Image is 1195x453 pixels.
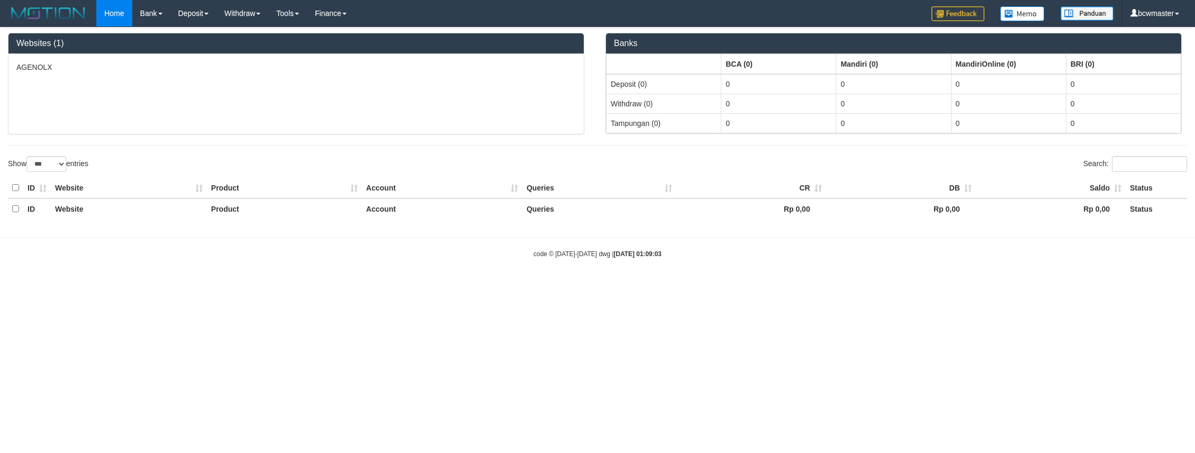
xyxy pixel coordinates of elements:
th: Product [207,198,362,219]
th: Group: activate to sort column ascending [721,54,836,74]
th: Saldo [976,178,1126,198]
small: code © [DATE]-[DATE] dwg | [533,250,662,258]
th: Account [362,178,522,198]
th: CR [676,178,826,198]
th: Group: activate to sort column ascending [606,54,721,74]
th: Status [1126,198,1187,219]
img: MOTION_logo.png [8,5,88,21]
th: Queries [522,198,676,219]
td: Deposit (0) [606,74,721,94]
th: Rp 0,00 [826,198,976,219]
td: Tampungan (0) [606,113,721,133]
th: Product [207,178,362,198]
label: Show entries [8,156,88,172]
strong: [DATE] 01:09:03 [614,250,662,258]
td: 0 [1066,74,1181,94]
th: ID [23,178,51,198]
th: Status [1126,178,1187,198]
td: 0 [836,113,951,133]
td: 0 [951,74,1066,94]
select: Showentries [26,156,66,172]
img: Button%20Memo.svg [1000,6,1045,21]
th: Group: activate to sort column ascending [1066,54,1181,74]
td: 0 [1066,94,1181,113]
img: Feedback.jpg [931,6,984,21]
th: Group: activate to sort column ascending [836,54,951,74]
label: Search: [1083,156,1187,172]
p: AGENOLX [16,62,576,73]
td: 0 [836,94,951,113]
th: Website [51,198,207,219]
td: 0 [836,74,951,94]
input: Search: [1112,156,1187,172]
th: Queries [522,178,676,198]
h3: Banks [614,39,1173,48]
h3: Websites (1) [16,39,576,48]
td: 0 [951,113,1066,133]
th: Account [362,198,522,219]
td: 0 [721,74,836,94]
th: Rp 0,00 [976,198,1126,219]
img: panduan.png [1061,6,1113,21]
th: DB [826,178,976,198]
td: Withdraw (0) [606,94,721,113]
td: 0 [721,94,836,113]
td: 0 [951,94,1066,113]
th: Group: activate to sort column ascending [951,54,1066,74]
th: Rp 0,00 [676,198,826,219]
td: 0 [721,113,836,133]
th: ID [23,198,51,219]
td: 0 [1066,113,1181,133]
th: Website [51,178,207,198]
